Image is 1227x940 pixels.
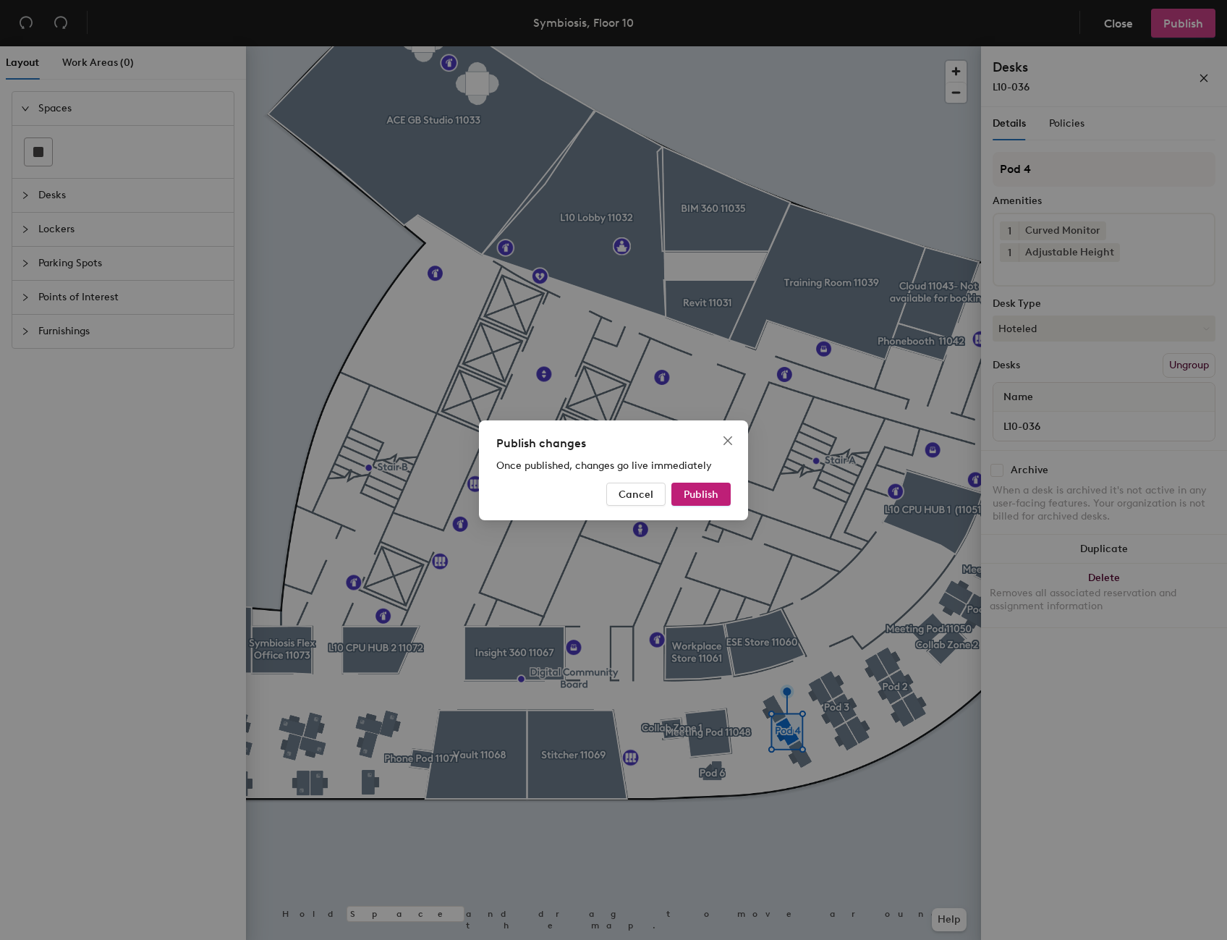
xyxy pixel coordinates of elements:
[716,429,739,452] button: Close
[722,435,734,446] span: close
[619,488,653,500] span: Cancel
[606,483,666,506] button: Cancel
[671,483,731,506] button: Publish
[684,488,718,500] span: Publish
[496,435,731,452] div: Publish changes
[716,435,739,446] span: Close
[496,460,712,472] span: Once published, changes go live immediately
